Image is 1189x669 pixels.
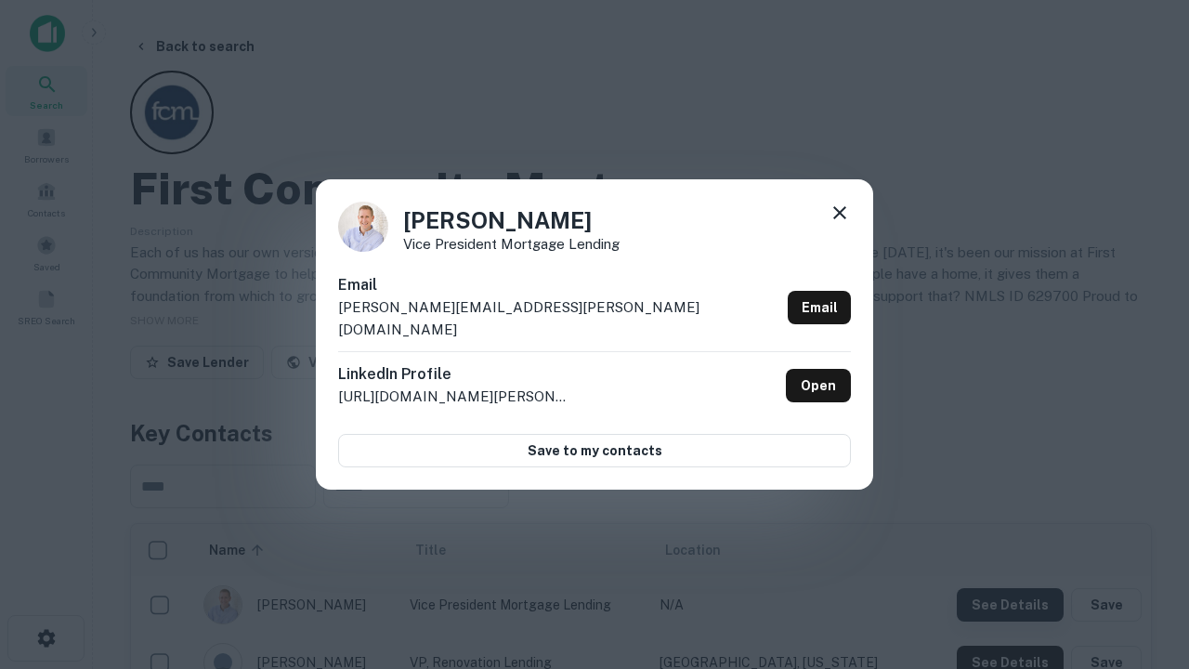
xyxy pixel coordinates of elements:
p: [URL][DOMAIN_NAME][PERSON_NAME] [338,386,570,408]
a: Open [786,369,851,402]
a: Email [788,291,851,324]
h4: [PERSON_NAME] [403,203,620,237]
h6: Email [338,274,780,296]
iframe: Chat Widget [1096,461,1189,550]
p: Vice President Mortgage Lending [403,237,620,251]
button: Save to my contacts [338,434,851,467]
img: 1520878720083 [338,202,388,252]
h6: LinkedIn Profile [338,363,570,386]
p: [PERSON_NAME][EMAIL_ADDRESS][PERSON_NAME][DOMAIN_NAME] [338,296,780,340]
